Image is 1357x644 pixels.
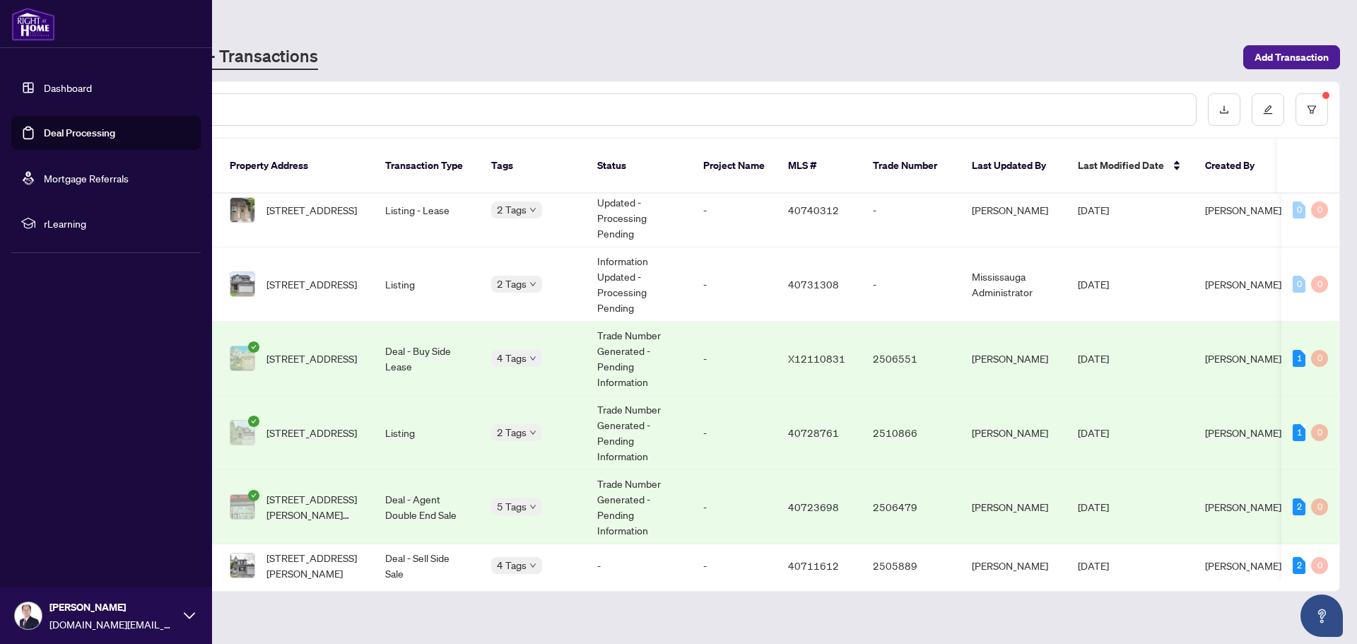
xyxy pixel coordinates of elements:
span: down [529,429,536,436]
span: X12110831 [788,352,845,365]
td: [PERSON_NAME] [961,322,1067,396]
span: filter [1307,105,1317,115]
img: logo [11,7,55,41]
th: Transaction Type [374,139,480,194]
th: MLS # [777,139,862,194]
td: 2505889 [862,544,961,587]
th: Last Modified Date [1067,139,1194,194]
th: Property Address [218,139,374,194]
button: download [1208,93,1240,126]
td: [PERSON_NAME] [961,544,1067,587]
td: [PERSON_NAME] [961,396,1067,470]
div: 0 [1311,557,1328,574]
td: Deal - Buy Side Lease [374,322,480,396]
td: - [862,247,961,322]
a: Deal Processing [44,127,115,139]
span: rLearning [44,216,191,231]
span: down [529,503,536,510]
td: - [692,544,777,587]
span: [STREET_ADDRESS] [266,425,357,440]
img: thumbnail-img [230,554,254,578]
span: [PERSON_NAME] [1205,204,1281,216]
td: Deal - Agent Double End Sale [374,470,480,544]
button: Add Transaction [1243,45,1340,69]
span: 40728761 [788,426,839,439]
td: Mississauga Administrator [961,247,1067,322]
td: [PERSON_NAME] [961,173,1067,247]
td: Information Updated - Processing Pending [586,173,692,247]
td: - [692,247,777,322]
span: down [529,281,536,288]
span: 2 Tags [497,424,527,440]
span: [DATE] [1078,204,1109,216]
img: thumbnail-img [230,272,254,296]
button: Open asap [1300,595,1343,637]
span: [PERSON_NAME] [1205,426,1281,439]
span: [STREET_ADDRESS] [266,351,357,366]
td: [PERSON_NAME] [961,470,1067,544]
th: Project Name [692,139,777,194]
td: - [692,322,777,396]
div: 1 [1293,350,1305,367]
td: - [862,173,961,247]
td: Trade Number Generated - Pending Information [586,470,692,544]
td: Listing [374,247,480,322]
img: Profile Icon [15,602,42,629]
span: 40740312 [788,204,839,216]
th: Trade Number [862,139,961,194]
span: 40711612 [788,559,839,572]
td: Trade Number Generated - Pending Information [586,396,692,470]
span: [DATE] [1078,426,1109,439]
span: [PERSON_NAME] [1205,278,1281,291]
td: 2506551 [862,322,961,396]
span: [STREET_ADDRESS] [266,276,357,292]
div: 0 [1293,201,1305,218]
span: [DOMAIN_NAME][EMAIL_ADDRESS][DOMAIN_NAME] [49,616,177,632]
span: 4 Tags [497,557,527,573]
td: - [692,396,777,470]
span: down [529,355,536,362]
button: filter [1296,93,1328,126]
th: Tags [480,139,586,194]
div: 2 [1293,557,1305,574]
td: - [586,544,692,587]
div: 0 [1311,350,1328,367]
span: 2 Tags [497,201,527,218]
td: Trade Number Generated - Pending Information [586,322,692,396]
div: 2 [1293,498,1305,515]
img: thumbnail-img [230,495,254,519]
img: thumbnail-img [230,198,254,222]
span: [DATE] [1078,500,1109,513]
span: down [529,562,536,569]
span: [PERSON_NAME] [1205,352,1281,365]
span: [PERSON_NAME] [49,599,177,615]
th: Last Updated By [961,139,1067,194]
span: [STREET_ADDRESS][PERSON_NAME] [266,550,363,581]
span: check-circle [248,416,259,427]
span: 40731308 [788,278,839,291]
span: [PERSON_NAME] [1205,559,1281,572]
td: Information Updated - Processing Pending [586,247,692,322]
div: 0 [1311,201,1328,218]
span: Last Modified Date [1078,158,1164,173]
button: edit [1252,93,1284,126]
span: 2 Tags [497,276,527,292]
img: thumbnail-img [230,346,254,370]
span: Add Transaction [1255,46,1329,69]
span: check-circle [248,490,259,501]
td: 2510866 [862,396,961,470]
div: 0 [1311,424,1328,441]
span: [STREET_ADDRESS] [266,202,357,218]
img: thumbnail-img [230,421,254,445]
span: [STREET_ADDRESS][PERSON_NAME][PERSON_NAME] [266,491,363,522]
span: 4 Tags [497,350,527,366]
td: 2506479 [862,470,961,544]
span: [DATE] [1078,352,1109,365]
span: download [1219,105,1229,115]
span: 5 Tags [497,498,527,515]
th: Created By [1194,139,1279,194]
div: 0 [1311,498,1328,515]
span: check-circle [248,341,259,353]
td: - [692,470,777,544]
span: [DATE] [1078,278,1109,291]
